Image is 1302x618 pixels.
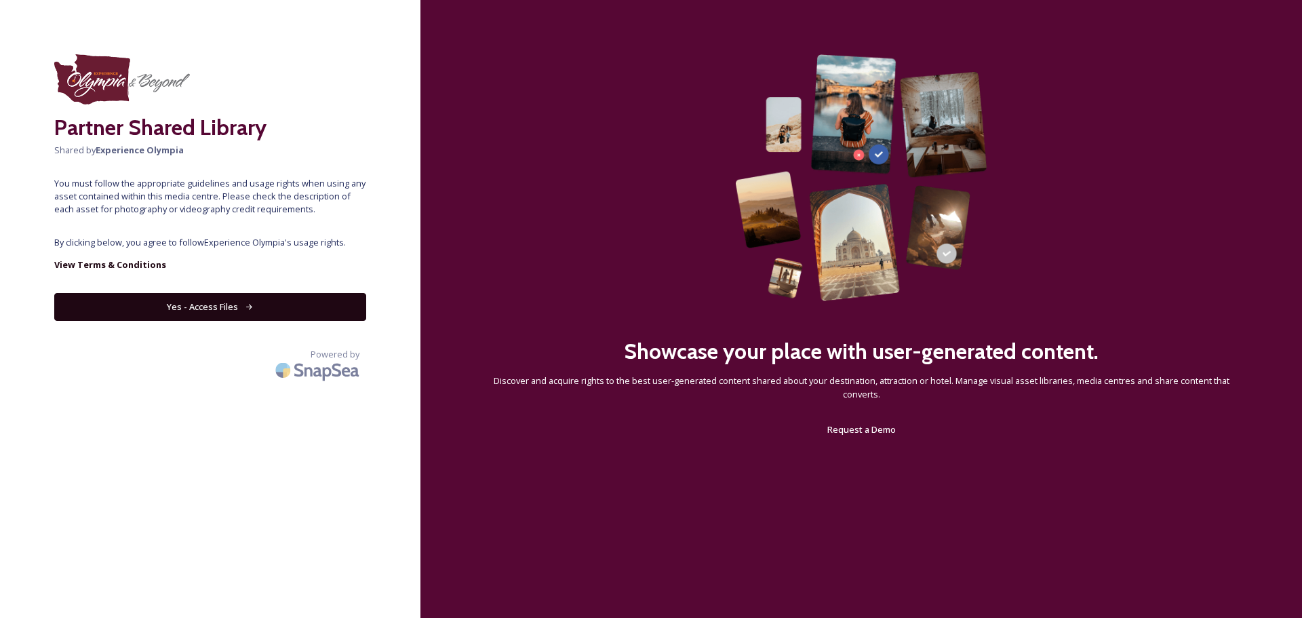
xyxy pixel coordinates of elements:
[827,423,896,436] span: Request a Demo
[735,54,987,301] img: 63b42ca75bacad526042e722_Group%20154-p-800.png
[54,177,366,216] span: You must follow the appropriate guidelines and usage rights when using any asset contained within...
[311,348,359,361] span: Powered by
[271,354,366,386] img: SnapSea Logo
[624,335,1099,368] h2: Showcase your place with user-generated content.
[54,258,166,271] strong: View Terms & Conditions
[54,256,366,273] a: View Terms & Conditions
[54,293,366,321] button: Yes - Access Files
[96,144,184,156] strong: Experience Olympia
[827,421,896,438] a: Request a Demo
[475,374,1248,400] span: Discover and acquire rights to the best user-generated content shared about your destination, att...
[54,236,366,249] span: By clicking below, you agree to follow Experience Olympia 's usage rights.
[54,144,366,157] span: Shared by
[54,54,190,104] img: download.png
[54,111,366,144] h2: Partner Shared Library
